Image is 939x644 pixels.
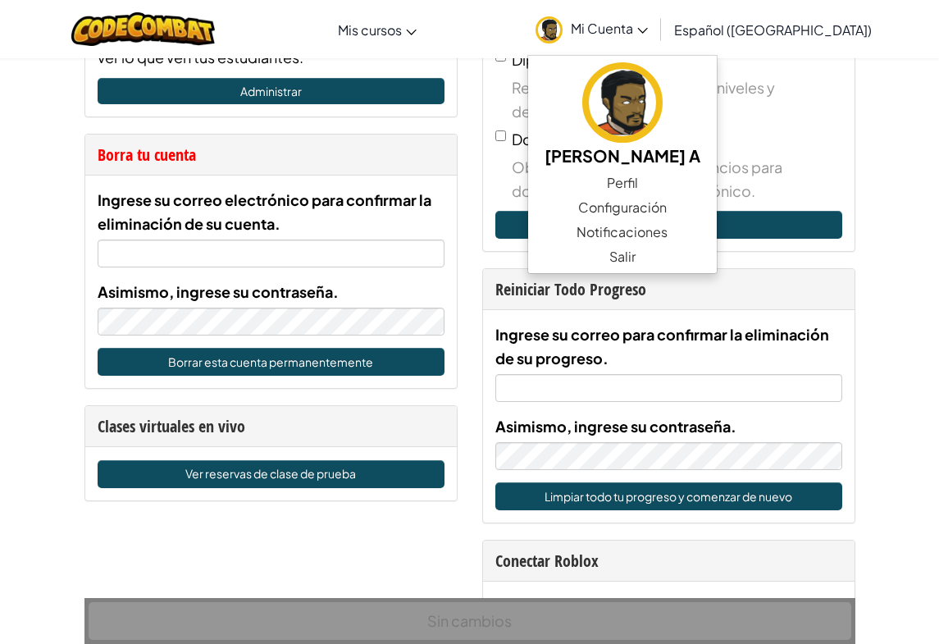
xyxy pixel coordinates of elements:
div: Borra tu cuenta [98,143,444,167]
h5: [PERSON_NAME] A [545,143,700,168]
a: Salir [528,244,717,269]
a: Mi Cuenta [527,3,656,55]
span: Mi Cuenta [571,20,648,37]
button: Activar Todo [495,211,842,239]
label: Asimismo, ingrese su contraseña. [98,280,339,304]
button: Limpiar todo tu progreso y comenzar de nuevo [495,482,842,510]
button: Borrar esta cuenta permanentemente [98,348,444,376]
label: Asimismo, ingrese su contraseña. [495,414,736,438]
a: Perfil [528,171,717,195]
a: [PERSON_NAME] A [528,60,717,171]
a: Notificaciones [528,220,717,244]
label: Ingrese su correo para confirmar la eliminación de su progreso. [495,322,842,370]
span: Docente [512,130,573,148]
div: Conectar Roblox [495,549,842,573]
div: Clases virtuales en vivo [98,414,444,438]
a: Administrar [98,78,444,104]
a: Español ([GEOGRAPHIC_DATA]) [666,7,880,52]
img: CodeCombat logo [71,12,215,46]
a: Mis cursos [330,7,425,52]
img: avatar [536,16,563,43]
span: Recibe correos sobre nuevos niveles y desarrollos para traducir. [512,75,842,123]
span: Mis cursos [338,21,402,39]
a: Configuración [528,195,717,220]
a: Ver reservas de clase de prueba [98,460,444,488]
img: avatar [582,62,663,143]
label: Ingrese su correo electrónico para confirmar la eliminación de su cuenta. [98,188,444,235]
span: Notificaciones [577,222,668,242]
div: Reiniciar Todo Progreso [495,277,842,301]
span: Obtener actulizaciones y anuncios para docentes en su correo electrónico. [512,155,842,203]
span: Español ([GEOGRAPHIC_DATA]) [674,21,872,39]
span: Diplomático [512,50,598,69]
